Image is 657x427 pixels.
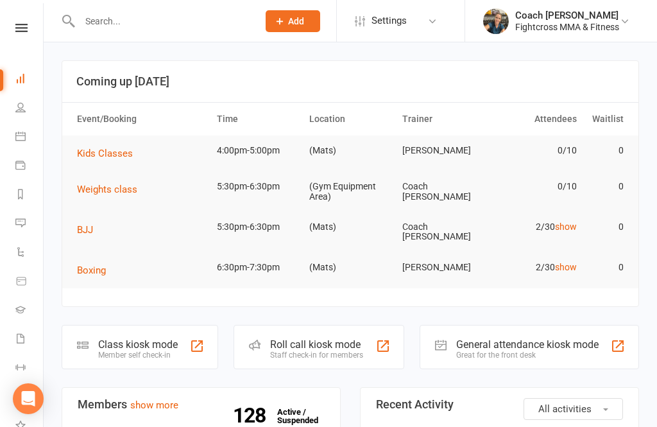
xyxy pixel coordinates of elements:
h3: Members [78,398,325,411]
span: BJJ [77,224,93,236]
button: All activities [524,398,623,420]
h3: Coming up [DATE] [76,75,624,88]
td: (Gym Equipment Area) [303,171,397,212]
div: Roll call kiosk mode [270,338,363,351]
span: All activities [538,403,592,415]
td: 5:30pm-6:30pm [211,212,304,242]
div: Member self check-in [98,351,178,360]
td: 5:30pm-6:30pm [211,171,304,202]
div: Fightcross MMA & Fitness [515,21,619,33]
button: Weights class [77,182,146,197]
a: show more [130,399,178,411]
th: Attendees [490,103,583,135]
td: 0 [583,252,629,283]
button: Boxing [77,263,115,278]
th: Location [303,103,397,135]
td: (Mats) [303,212,397,242]
span: Kids Classes [77,148,133,159]
a: Product Sales [15,268,44,297]
td: (Mats) [303,252,397,283]
h3: Recent Activity [376,398,623,411]
div: Coach [PERSON_NAME] [515,10,619,21]
th: Time [211,103,304,135]
td: [PERSON_NAME] [397,252,490,283]
button: BJJ [77,222,102,238]
td: Coach [PERSON_NAME] [397,171,490,212]
td: 0/10 [490,171,583,202]
strong: 128 [233,406,271,425]
td: 4:00pm-5:00pm [211,135,304,166]
td: [PERSON_NAME] [397,135,490,166]
span: Settings [371,6,407,35]
td: 2/30 [490,252,583,283]
td: 0 [583,171,629,202]
a: People [15,94,44,123]
th: Trainer [397,103,490,135]
button: Kids Classes [77,146,142,161]
td: 0 [583,135,629,166]
a: Reports [15,181,44,210]
td: 2/30 [490,212,583,242]
td: (Mats) [303,135,397,166]
span: Add [288,16,304,26]
th: Waitlist [583,103,629,135]
input: Search... [76,12,249,30]
td: Coach [PERSON_NAME] [397,212,490,252]
div: Staff check-in for members [270,351,363,360]
span: Weights class [77,184,137,195]
div: Class kiosk mode [98,338,178,351]
a: show [555,262,577,272]
a: Calendar [15,123,44,152]
span: Boxing [77,265,106,276]
div: Open Intercom Messenger [13,383,44,414]
div: Great for the front desk [456,351,599,360]
td: 0 [583,212,629,242]
td: 0/10 [490,135,583,166]
td: 6:30pm-7:30pm [211,252,304,283]
th: Event/Booking [71,103,211,135]
a: Payments [15,152,44,181]
a: Dashboard [15,65,44,94]
div: General attendance kiosk mode [456,338,599,351]
button: Add [266,10,320,32]
a: show [555,222,577,232]
img: thumb_image1623694743.png [483,8,509,34]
